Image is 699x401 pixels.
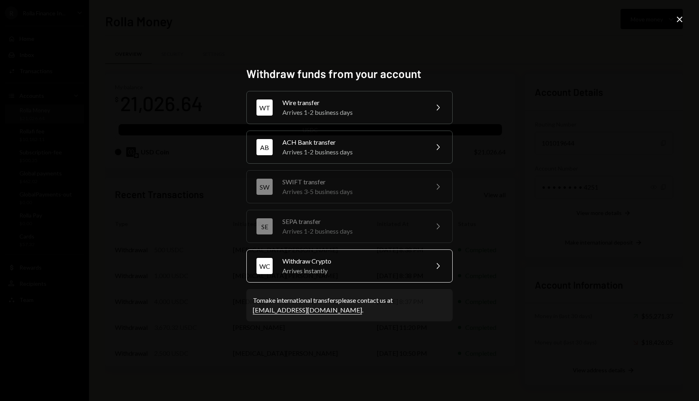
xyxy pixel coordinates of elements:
[256,99,273,116] div: WT
[256,179,273,195] div: SW
[253,295,446,315] div: To make international transfers please contact us at .
[256,218,273,234] div: SE
[256,139,273,155] div: AB
[282,147,423,157] div: Arrives 1-2 business days
[246,66,453,82] h2: Withdraw funds from your account
[282,108,423,117] div: Arrives 1-2 business days
[282,266,423,276] div: Arrives instantly
[282,226,423,236] div: Arrives 1-2 business days
[246,131,453,164] button: ABACH Bank transferArrives 1-2 business days
[256,258,273,274] div: WC
[246,249,453,283] button: WCWithdraw CryptoArrives instantly
[246,210,453,243] button: SESEPA transferArrives 1-2 business days
[282,256,423,266] div: Withdraw Crypto
[282,177,423,187] div: SWIFT transfer
[246,170,453,203] button: SWSWIFT transferArrives 3-5 business days
[282,137,423,147] div: ACH Bank transfer
[282,217,423,226] div: SEPA transfer
[246,91,453,124] button: WTWire transferArrives 1-2 business days
[282,187,423,196] div: Arrives 3-5 business days
[253,306,362,314] a: [EMAIL_ADDRESS][DOMAIN_NAME]
[282,98,423,108] div: Wire transfer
